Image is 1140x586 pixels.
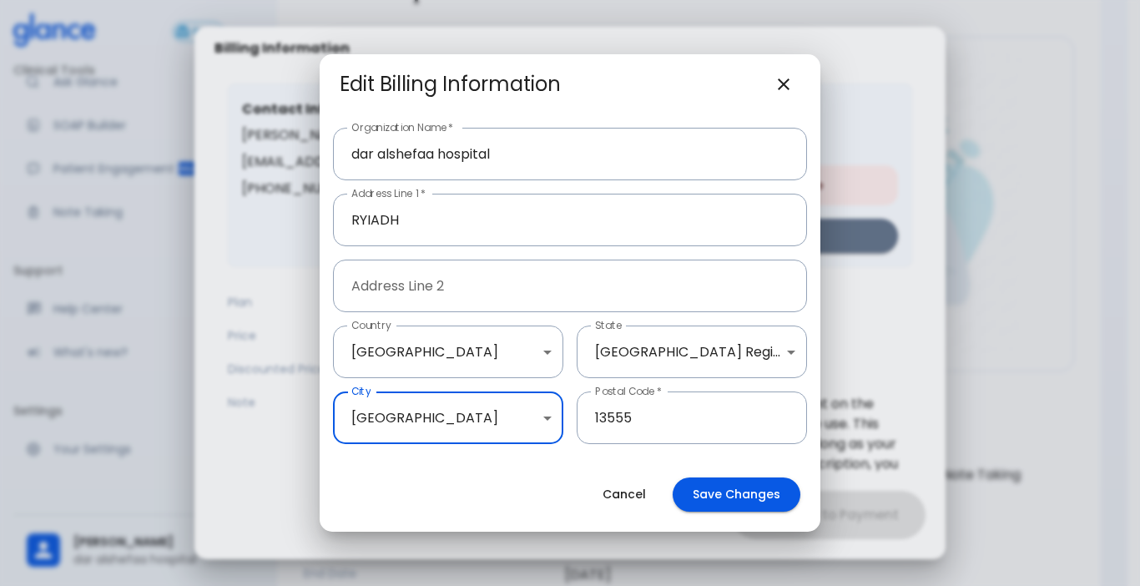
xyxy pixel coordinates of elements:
label: City [351,384,371,398]
h2: Edit Billing Information [340,71,561,98]
div: [GEOGRAPHIC_DATA] [333,326,563,378]
button: Save Changes [673,477,800,512]
label: Postal Code [595,384,662,398]
label: Address Line 1 [351,186,426,200]
div: [GEOGRAPHIC_DATA] Region [577,326,807,378]
label: Country [351,318,391,332]
label: State [595,318,622,332]
label: Organization Name [351,120,453,134]
div: [GEOGRAPHIC_DATA] [333,392,563,444]
button: Cancel [583,477,666,512]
